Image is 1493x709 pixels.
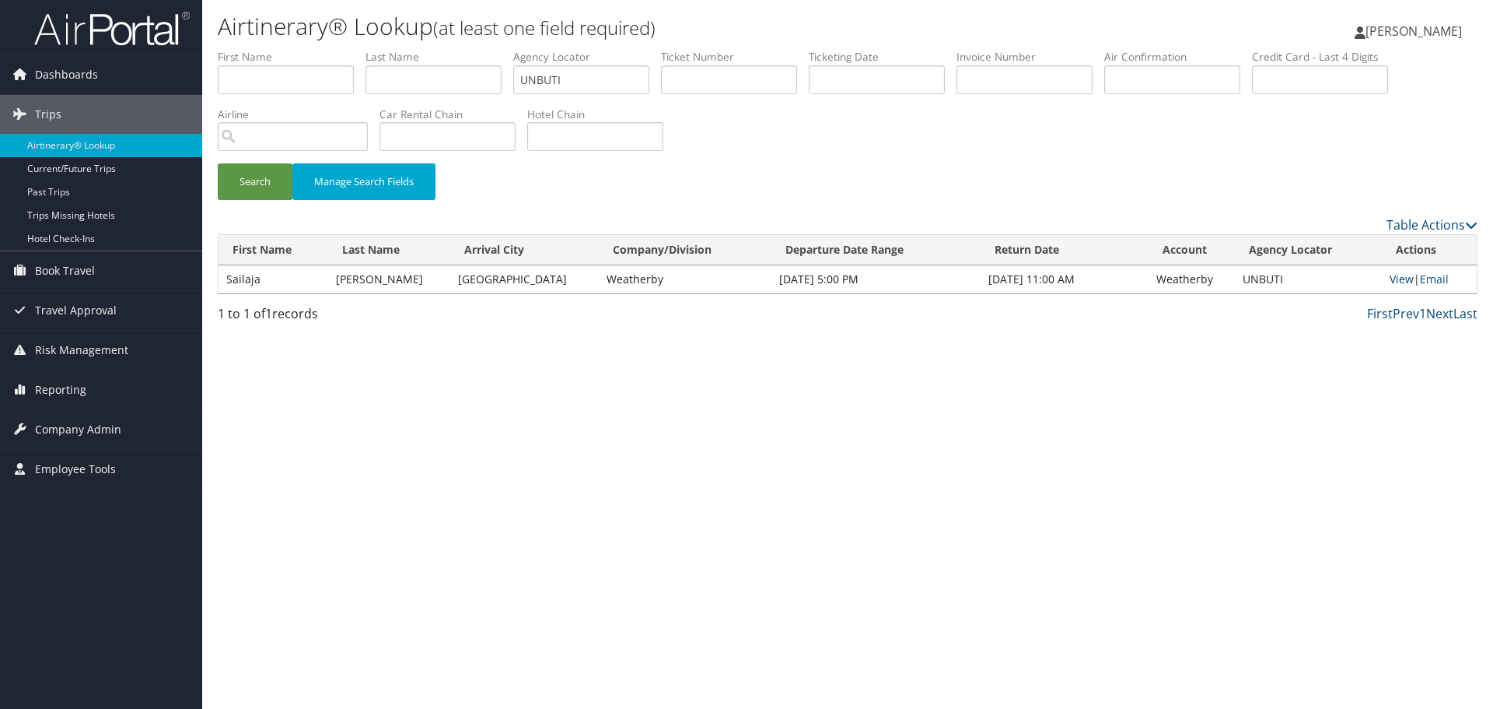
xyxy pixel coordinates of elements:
a: Table Actions [1386,216,1477,233]
h1: Airtinerary® Lookup [218,10,1058,43]
a: [PERSON_NAME] [1355,8,1477,54]
span: Risk Management [35,331,128,370]
button: Search [218,163,292,200]
label: Ticketing Date [809,49,956,65]
label: Ticket Number [661,49,809,65]
label: Agency Locator [513,49,661,65]
th: Account: activate to sort column ascending [1149,235,1235,265]
th: Agency Locator: activate to sort column ascending [1235,235,1383,265]
label: Airline [218,107,379,122]
label: Air Confirmation [1104,49,1252,65]
a: Prev [1393,305,1419,322]
th: Last Name: activate to sort column ascending [328,235,451,265]
label: Invoice Number [956,49,1104,65]
label: Credit Card - Last 4 Digits [1252,49,1400,65]
label: Hotel Chain [527,107,675,122]
span: Employee Tools [35,450,116,489]
span: Book Travel [35,251,95,290]
td: [PERSON_NAME] [328,265,451,293]
span: 1 [265,305,272,322]
th: Departure Date Range: activate to sort column ascending [771,235,980,265]
th: Return Date: activate to sort column ascending [981,235,1149,265]
span: Dashboards [35,55,98,94]
th: First Name: activate to sort column ascending [219,235,328,265]
td: Weatherby [599,265,771,293]
a: Last [1453,305,1477,322]
td: [DATE] 11:00 AM [981,265,1149,293]
a: Email [1420,272,1449,286]
label: Car Rental Chain [379,107,527,122]
td: [GEOGRAPHIC_DATA] [450,265,599,293]
span: Trips [35,95,61,134]
a: 1 [1419,305,1426,322]
span: Company Admin [35,410,121,449]
td: | [1382,265,1477,293]
a: View [1390,272,1414,286]
th: Actions [1382,235,1477,265]
label: First Name [218,49,365,65]
button: Manage Search Fields [292,163,435,200]
span: Reporting [35,370,86,409]
td: Weatherby [1149,265,1235,293]
th: Company/Division [599,235,771,265]
span: Travel Approval [35,291,117,330]
th: Arrival City: activate to sort column ascending [450,235,599,265]
a: First [1367,305,1393,322]
span: [PERSON_NAME] [1365,23,1462,40]
td: Sailaja [219,265,328,293]
label: Last Name [365,49,513,65]
small: (at least one field required) [433,15,656,40]
td: [DATE] 5:00 PM [771,265,980,293]
img: airportal-logo.png [34,10,190,47]
td: UNBUTI [1235,265,1383,293]
a: Next [1426,305,1453,322]
div: 1 to 1 of records [218,304,516,331]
